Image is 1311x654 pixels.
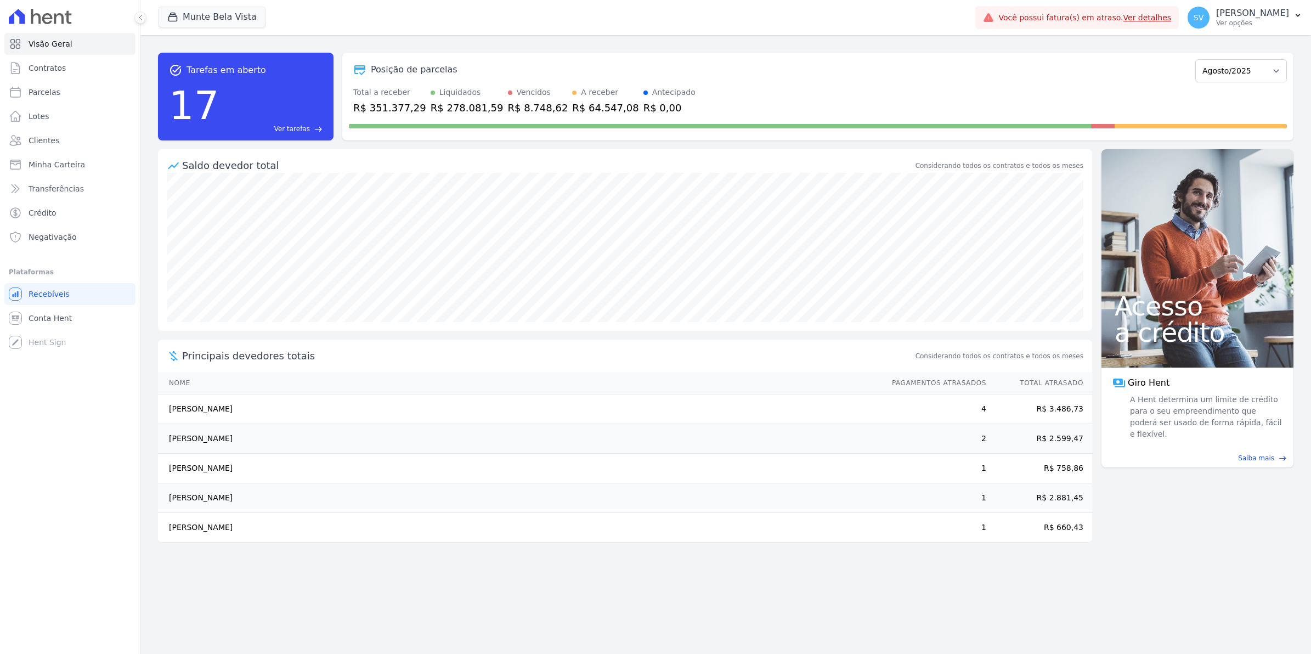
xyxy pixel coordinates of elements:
[4,283,135,305] a: Recebíveis
[158,483,881,513] td: [PERSON_NAME]
[4,57,135,79] a: Contratos
[1216,19,1289,27] p: Ver opções
[274,124,310,134] span: Ver tarefas
[881,483,987,513] td: 1
[4,81,135,103] a: Parcelas
[29,159,85,170] span: Minha Carteira
[431,100,504,115] div: R$ 278.081,59
[998,12,1171,24] span: Você possui fatura(s) em atraso.
[1128,376,1169,390] span: Giro Hent
[4,307,135,329] a: Conta Hent
[371,63,457,76] div: Posição de parcelas
[158,394,881,424] td: [PERSON_NAME]
[158,372,881,394] th: Nome
[29,135,59,146] span: Clientes
[987,372,1092,394] th: Total Atrasado
[29,183,84,194] span: Transferências
[4,33,135,55] a: Visão Geral
[517,87,551,98] div: Vencidos
[29,313,72,324] span: Conta Hent
[4,129,135,151] a: Clientes
[224,124,323,134] a: Ver tarefas east
[29,111,49,122] span: Lotes
[1115,319,1280,346] span: a crédito
[508,100,568,115] div: R$ 8.748,62
[581,87,618,98] div: A receber
[4,105,135,127] a: Lotes
[1123,13,1172,22] a: Ver detalhes
[916,161,1083,171] div: Considerando todos os contratos e todos os meses
[314,125,323,133] span: east
[169,64,182,77] span: task_alt
[1108,453,1287,463] a: Saiba mais east
[29,38,72,49] span: Visão Geral
[158,424,881,454] td: [PERSON_NAME]
[29,87,60,98] span: Parcelas
[881,372,987,394] th: Pagamentos Atrasados
[1179,2,1311,33] button: SV [PERSON_NAME] Ver opções
[29,63,66,74] span: Contratos
[987,483,1092,513] td: R$ 2.881,45
[353,100,426,115] div: R$ 351.377,29
[4,226,135,248] a: Negativação
[881,454,987,483] td: 1
[916,351,1083,361] span: Considerando todos os contratos e todos os meses
[572,100,638,115] div: R$ 64.547,08
[29,289,70,300] span: Recebíveis
[169,77,219,134] div: 17
[9,266,131,279] div: Plataformas
[158,513,881,543] td: [PERSON_NAME]
[29,232,77,243] span: Negativação
[4,202,135,224] a: Crédito
[4,178,135,200] a: Transferências
[1128,394,1282,440] span: A Hent determina um limite de crédito para o seu empreendimento que poderá ser usado de forma ráp...
[158,454,881,483] td: [PERSON_NAME]
[881,394,987,424] td: 4
[987,394,1092,424] td: R$ 3.486,73
[652,87,696,98] div: Antecipado
[1216,8,1289,19] p: [PERSON_NAME]
[1279,454,1287,463] span: east
[987,513,1092,543] td: R$ 660,43
[643,100,696,115] div: R$ 0,00
[1194,14,1203,21] span: SV
[353,87,426,98] div: Total a receber
[881,513,987,543] td: 1
[4,154,135,176] a: Minha Carteira
[987,454,1092,483] td: R$ 758,86
[1115,293,1280,319] span: Acesso
[182,348,913,363] span: Principais devedores totais
[439,87,481,98] div: Liquidados
[1238,453,1274,463] span: Saiba mais
[881,424,987,454] td: 2
[158,7,266,27] button: Munte Bela Vista
[182,158,913,173] div: Saldo devedor total
[29,207,56,218] span: Crédito
[987,424,1092,454] td: R$ 2.599,47
[187,64,266,77] span: Tarefas em aberto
